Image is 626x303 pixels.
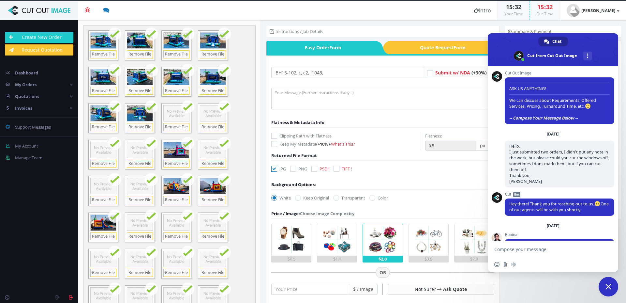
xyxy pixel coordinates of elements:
a: Quote RequestForm [391,41,499,54]
span: My Orders [15,82,37,88]
textarea: Compose your message... [494,247,597,252]
img: user_default.jpg [567,4,580,17]
a: Remove File [127,123,153,131]
a: Remove File [163,269,189,277]
input: Your Order Title [271,67,423,78]
a: Remove File [163,232,189,241]
a: Submit w/ NDA (+30%) [435,70,487,76]
div: $1.0 [317,256,357,262]
a: Request Quotation [5,44,73,56]
div: [DATE] [547,132,559,136]
span: Easy Order [266,41,375,54]
span: Rubina [505,232,614,237]
span: Cut [505,192,614,197]
label: Keep My Metadata - [271,141,420,147]
a: Remove File [90,50,116,58]
div: $3.5 [409,256,448,262]
a: Remove File [127,50,153,58]
a: Remove File [200,269,226,277]
a: Remove File [163,87,189,95]
span: Invoices [15,105,32,111]
a: Ask Quote [443,286,467,292]
span: Price / Image: [271,211,300,216]
span: Returned File Format [271,152,317,158]
div: $2.0 [363,256,402,262]
a: Remove File [200,196,226,204]
i: Form [454,44,466,51]
div: $7.0 [455,256,494,262]
a: Remove File [127,196,153,204]
label: PNG [290,166,307,172]
a: Remove File [200,50,226,58]
span: 15 [537,3,544,11]
label: Color [369,195,388,201]
a: Remove File [127,160,153,168]
i: Form [329,44,341,51]
span: Flatness & Metadata Info [271,120,324,125]
span: 32 [515,3,521,11]
strong: [PERSON_NAME] [581,8,615,13]
span: -- Compose Your Message Below -- [509,115,578,121]
img: 5.png [458,224,490,256]
a: Remove File [127,232,153,241]
span: ASK US ANYTHING! We can discuss about Requirements, Offered Services, Pricing, Turnaround Time, etc. [509,80,610,121]
div: Background Options: [271,181,316,188]
span: Bot [513,192,520,197]
span: Audio message [511,262,516,267]
label: Flatness: [425,133,442,139]
span: Hello. I just submitted two orders, I didn't put any note in the work, but please could you cut t... [509,143,609,184]
span: My Account [15,143,38,149]
a: Intro [467,1,498,20]
div: $0.5 [272,256,311,262]
span: Not Sure? [415,286,436,292]
div: More channels [583,52,592,60]
label: Keep Original [295,195,329,201]
a: Remove File [200,87,226,95]
span: OR [376,267,390,278]
a: Easy OrderForm [266,41,375,54]
a: What's This? [331,141,355,147]
small: Our Time [536,11,553,17]
span: Manage Team [15,155,42,161]
span: Chat [552,37,561,46]
a: Remove File [90,232,116,241]
div: [DATE] [547,224,559,228]
span: Quote Request [391,41,499,54]
div: Choose Image Complexity [271,210,354,217]
span: Support Messages [15,124,51,130]
span: Dashboard [15,70,38,76]
img: 2.png [321,224,353,256]
a: Remove File [90,123,116,131]
span: 32 [546,3,553,11]
img: Cut Out Image [5,6,73,15]
a: Remove File [90,196,116,204]
span: 15 [506,3,513,11]
a: Remove File [90,160,116,168]
div: Close chat [599,277,618,296]
span: : [544,3,546,11]
span: Cut Out Image [505,71,614,75]
span: (+30%) [471,70,487,76]
label: JPG [271,166,286,172]
label: Transparent [333,195,365,201]
a: Remove File [200,232,226,241]
span: : [513,3,515,11]
a: Remove File [90,269,116,277]
span: Quotations [15,93,39,99]
span: TIFF ! [342,166,352,172]
small: Your Time [504,11,523,17]
a: Create New Order [5,32,73,43]
a: Remove File [90,87,116,95]
a: Remove File [200,160,226,168]
img: 4.png [413,224,444,256]
span: Insert an emoji [494,262,499,267]
img: 3.png [367,224,399,256]
input: Your Price [271,284,349,295]
a: [PERSON_NAME] [560,1,626,20]
a: Remove File [163,160,189,168]
li: Summary & Payment [508,28,552,35]
span: Submit w/ NDA [435,70,470,76]
span: $ / Image [349,284,378,295]
span: PSD ! [320,166,329,172]
a: Remove File [163,196,189,204]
